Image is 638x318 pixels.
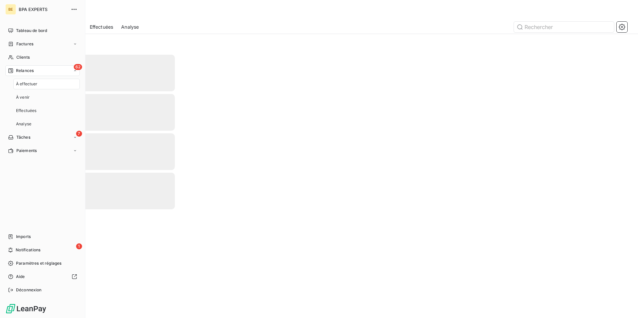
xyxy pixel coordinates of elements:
span: Aide [16,274,25,280]
span: 7 [76,131,82,137]
span: BPA EXPERTS [19,7,67,12]
span: À effectuer [16,81,38,87]
span: Déconnexion [16,287,42,293]
span: Paiements [16,148,37,154]
input: Rechercher [514,22,614,32]
img: Logo LeanPay [5,303,47,314]
span: Effectuées [16,108,37,114]
span: 62 [74,64,82,70]
span: Factures [16,41,33,47]
div: BE [5,4,16,15]
iframe: Intercom live chat [615,295,631,311]
span: 1 [76,243,82,249]
span: Notifications [16,247,40,253]
span: Tâches [16,134,30,140]
span: Relances [16,68,34,74]
span: Clients [16,54,30,60]
span: À venir [16,94,30,100]
span: Effectuées [90,24,113,30]
span: Analyse [16,121,31,127]
span: Tableau de bord [16,28,47,34]
span: Imports [16,234,31,240]
span: Paramètres et réglages [16,260,61,266]
span: Analyse [121,24,139,30]
a: Aide [5,271,80,282]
